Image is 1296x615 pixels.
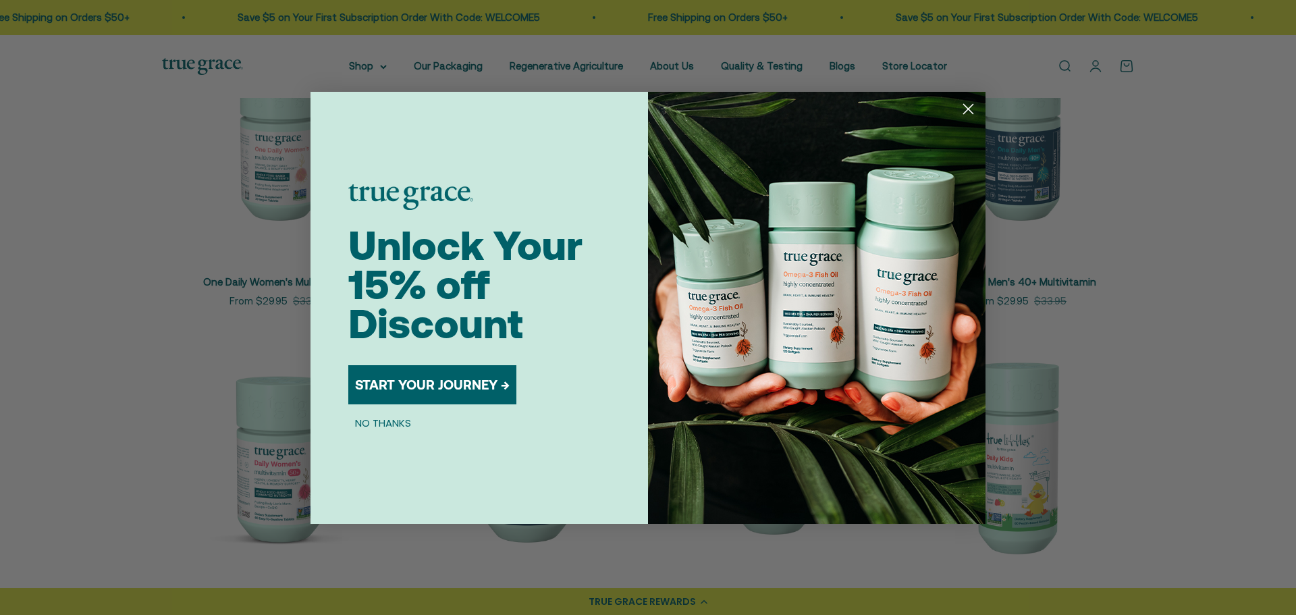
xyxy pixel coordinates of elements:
[348,365,516,404] button: START YOUR JOURNEY →
[348,184,473,210] img: logo placeholder
[348,222,583,347] span: Unlock Your 15% off Discount
[956,97,980,121] button: Close dialog
[648,92,986,524] img: 098727d5-50f8-4f9b-9554-844bb8da1403.jpeg
[348,415,418,431] button: NO THANKS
